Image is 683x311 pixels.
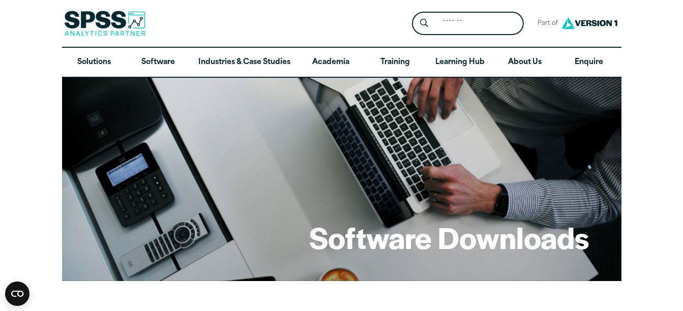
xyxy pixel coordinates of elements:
button: Search magnifying glass icon [414,14,433,33]
a: Enquire [557,48,621,77]
button: Open CMP widget [5,282,29,306]
img: Version1 Logo [559,14,620,33]
span: Part of [532,16,559,31]
a: Learning Hub [427,48,493,77]
a: Solutions [62,48,126,77]
form: Site Header Search Form [412,12,524,36]
nav: Desktop version of site main menu [62,48,621,77]
a: Academia [299,48,363,77]
img: SPSS Analytics Partner [64,11,145,36]
svg: Search magnifying glass icon [420,19,428,27]
h1: Software Downloads [309,217,589,257]
a: About Us [493,48,557,77]
a: Software [126,48,190,77]
a: Training [363,48,427,77]
a: Industries & Case Studies [190,48,299,77]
